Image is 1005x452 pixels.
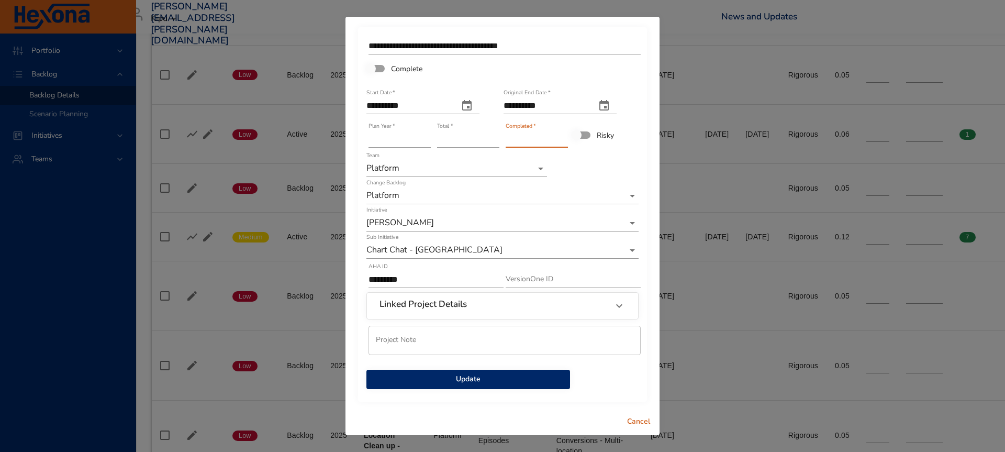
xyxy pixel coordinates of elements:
[366,188,639,204] div: Platform
[437,124,453,129] label: Total
[391,63,422,74] span: Complete
[368,124,395,129] label: Plan Year
[375,373,562,386] span: Update
[366,153,379,159] label: Team
[504,90,550,96] label: Original End Date
[366,160,547,177] div: Platform
[366,215,639,231] div: [PERSON_NAME]
[379,299,467,310] h6: Linked Project Details
[591,93,617,118] button: original end date
[366,370,570,389] button: Update
[366,242,639,259] div: Chart Chat - [GEOGRAPHIC_DATA]
[626,415,651,428] span: Cancel
[622,412,655,432] button: Cancel
[506,124,536,129] label: Completed
[366,235,398,240] label: Sub Initiative
[366,90,395,96] label: Start Date
[366,207,387,213] label: Initiative
[597,130,614,141] span: Risky
[454,93,479,118] button: start date
[366,180,406,186] label: Change Backlog
[367,293,638,319] div: Linked Project Details
[368,264,388,270] label: AHA ID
